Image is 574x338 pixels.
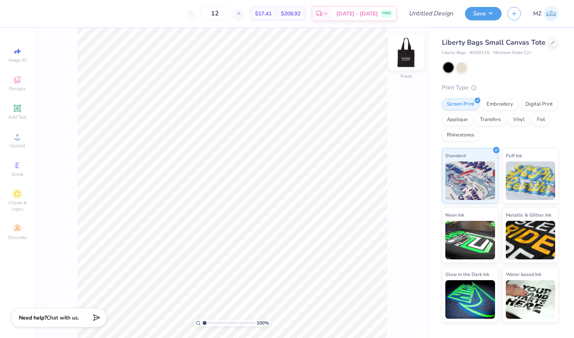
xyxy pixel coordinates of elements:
span: Add Text [8,114,27,120]
div: Front [401,73,412,80]
span: Designs [9,86,26,92]
span: $208.92 [281,10,300,18]
span: Neon Ink [445,211,464,219]
span: # OAD115 [470,50,490,56]
span: MZ [533,9,542,18]
span: Metallic & Glitter Ink [506,211,551,219]
div: Digital Print [520,99,558,110]
div: Foil [532,114,550,126]
span: Image AI [8,57,27,63]
strong: Need help? [19,314,47,321]
img: Front [391,37,421,68]
img: Glow in the Dark Ink [445,280,495,319]
span: Water based Ink [506,270,541,278]
span: Decorate [8,234,27,240]
span: $17.41 [255,10,272,18]
img: Metallic & Glitter Ink [506,221,556,259]
span: Puff Ink [506,151,522,160]
input: – – [200,7,230,20]
span: Clipart & logos [4,200,31,212]
div: Print Type [442,83,559,92]
img: Puff Ink [506,161,556,200]
span: Chat with us. [47,314,79,321]
a: MZ [533,6,559,21]
div: Rhinestones [442,129,479,141]
img: Neon Ink [445,221,495,259]
span: Standard [445,151,466,160]
span: Liberty Bags [442,50,466,56]
div: Applique [442,114,473,126]
img: Water based Ink [506,280,556,319]
input: Untitled Design [403,6,459,21]
span: FREE [383,11,391,16]
span: Minimum Order: 12 + [493,50,532,56]
span: [DATE] - [DATE] [336,10,378,18]
div: Transfers [475,114,506,126]
span: Liberty Bags Small Canvas Tote [442,38,545,47]
div: Screen Print [442,99,479,110]
span: Upload [10,143,25,149]
div: Vinyl [508,114,530,126]
span: 100 % [257,320,269,326]
span: Greek [12,171,23,177]
button: Save [465,7,502,20]
span: Glow in the Dark Ink [445,270,489,278]
img: Standard [445,161,495,200]
img: Mia Zayas [544,6,559,21]
div: Embroidery [482,99,518,110]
